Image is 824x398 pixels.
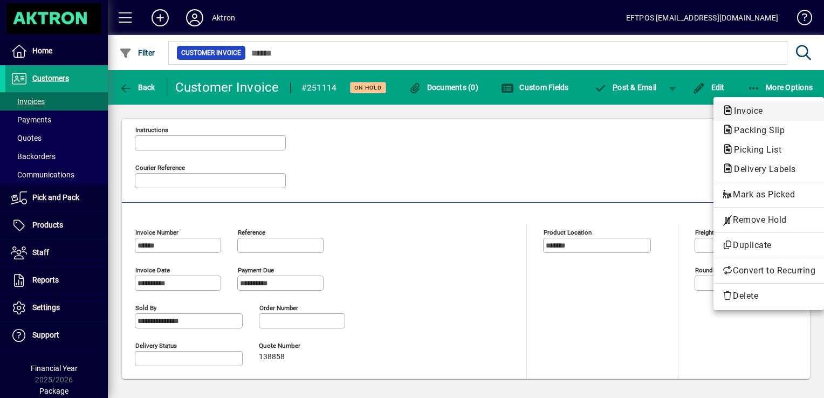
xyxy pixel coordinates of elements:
span: Picking List [722,145,787,155]
span: Remove Hold [722,214,815,227]
span: Packing Slip [722,125,790,135]
span: Delivery Labels [722,164,801,174]
span: Duplicate [722,239,815,252]
span: Delete [722,290,815,303]
span: Convert to Recurring [722,264,815,277]
span: Invoice [722,106,768,116]
span: Mark as Picked [722,188,815,201]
